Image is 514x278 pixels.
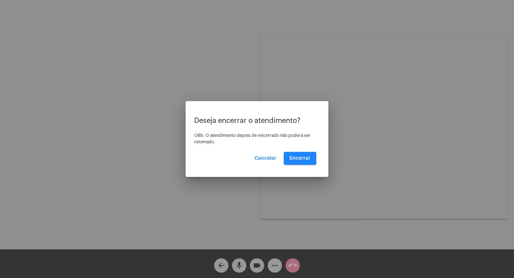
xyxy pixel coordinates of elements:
[249,152,282,165] button: Cancelar
[194,117,320,125] p: Deseja encerrar o atendimento?
[255,156,276,161] span: Cancelar
[194,133,311,144] span: OBS: O atendimento depois de encerrado não poderá ser retomado.
[289,156,311,161] span: Encerrar
[284,152,316,165] button: Encerrar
